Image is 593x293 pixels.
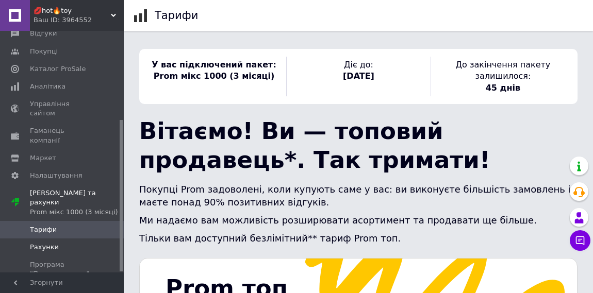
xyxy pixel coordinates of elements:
span: Відгуки [30,29,57,38]
span: Аналітика [30,82,65,91]
span: 45 днів [486,83,520,93]
span: До закінчення пакету залишилося: [456,60,551,81]
span: Гаманець компанії [30,126,95,145]
span: Prom мікс 1000 (3 місяці) [154,71,274,81]
span: Покупці Prom задоволені, коли купують саме у вас: ви виконуєте більшість замовлень і маєте понад ... [139,184,571,208]
button: Чат з покупцем [570,230,590,251]
span: [DATE] [343,71,374,81]
span: 💋hot🔥toy [34,6,111,15]
div: Prom мікс 1000 (3 місяці) [30,208,124,217]
span: Рахунки [30,243,59,252]
span: Управління сайтом [30,99,95,118]
div: Діє до: [286,57,431,96]
span: Вітаємо! Ви — топовий продавець*. Так тримати! [139,117,490,174]
span: Покупці [30,47,58,56]
span: [PERSON_NAME] та рахунки [30,188,124,217]
span: Налаштування [30,171,83,180]
div: Ваш ID: 3964552 [34,15,124,25]
span: Тарифи [30,225,57,234]
span: Програма "Приведи друга" [30,260,95,279]
h1: Тарифи [155,9,198,22]
span: Маркет [30,153,56,163]
span: Каталог ProSale [30,64,86,74]
span: Тільки вам доступний безлімітний** тариф Prom топ. [139,233,401,244]
span: У вас підключений пакет: [152,60,276,70]
span: Ми надаємо вам можливість розширювати асортимент та продавати ще більше. [139,215,537,226]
